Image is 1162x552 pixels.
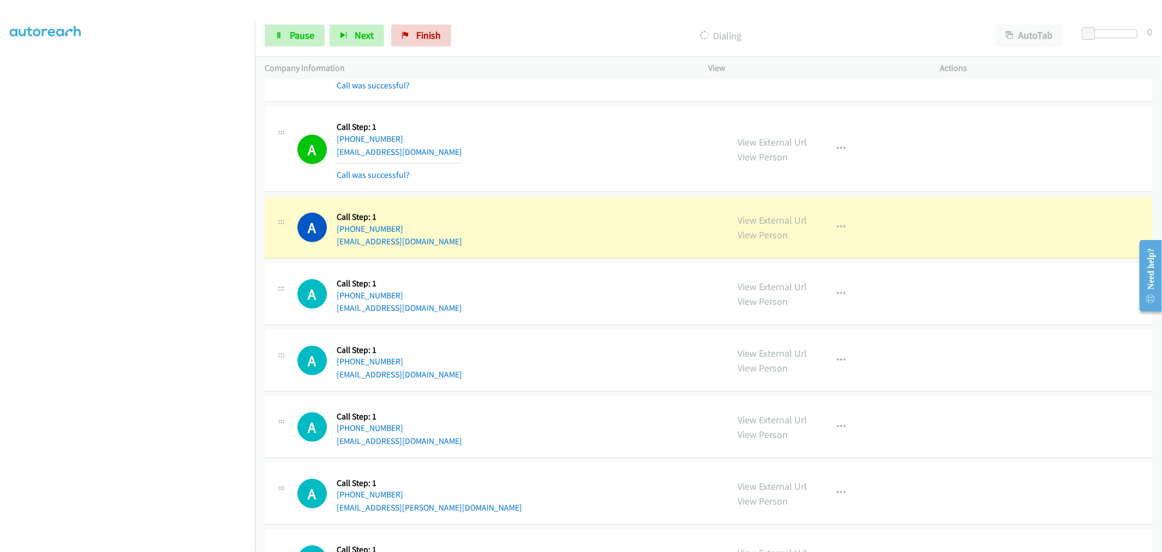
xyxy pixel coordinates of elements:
a: [PHONE_NUMBER] [337,356,403,367]
a: View External Url [738,413,807,426]
h1: A [297,412,327,442]
a: View External Url [738,480,807,493]
a: View Person [738,428,788,441]
button: AutoTab [995,25,1063,46]
a: View Person [738,362,788,374]
div: The call is yet to be attempted [297,346,327,375]
button: Next [330,25,384,46]
a: View Person [738,151,788,163]
h5: Call Step: 1 [337,345,462,356]
p: View [709,62,921,75]
a: View External Url [738,347,807,359]
a: View Person [738,295,788,308]
h1: A [297,346,327,375]
div: Delay between calls (in seconds) [1087,29,1137,38]
h5: Call Step: 1 [337,411,462,422]
a: [EMAIL_ADDRESS][DOMAIN_NAME] [337,303,462,313]
a: Call was successful? [337,80,410,91]
a: [PHONE_NUMBER] [337,489,403,500]
span: Pause [290,29,314,41]
a: Call was successful? [337,170,410,180]
a: View External Url [738,214,807,226]
a: View Person [738,495,788,507]
p: Dialing [466,28,976,43]
a: View External Url [738,136,807,148]
div: The call is yet to be attempted [297,412,327,442]
a: [PHONE_NUMBER] [337,134,403,144]
a: [PHONE_NUMBER] [337,290,403,301]
p: Company Information [265,62,689,75]
a: [EMAIL_ADDRESS][PERSON_NAME][DOMAIN_NAME] [337,502,522,513]
a: [PHONE_NUMBER] [337,224,403,234]
span: Finish [416,29,441,41]
a: [PHONE_NUMBER] [337,423,403,433]
h5: Call Step: 1 [337,478,522,489]
a: [EMAIL_ADDRESS][DOMAIN_NAME] [337,436,462,446]
p: Actions [940,62,1152,75]
a: View Person [738,229,788,241]
iframe: Resource Center [1131,232,1162,319]
h1: A [297,279,327,309]
div: 0 [1147,25,1152,39]
h5: Call Step: 1 [337,278,462,289]
div: The call is yet to be attempted [297,479,327,508]
a: [EMAIL_ADDRESS][DOMAIN_NAME] [337,236,462,247]
a: Finish [391,25,451,46]
h1: A [297,135,327,164]
h1: A [297,213,327,242]
h1: A [297,479,327,508]
iframe: To enrich screen reader interactions, please activate Accessibility in Grammarly extension settings [10,32,255,550]
h5: Call Step: 1 [337,122,462,133]
a: [EMAIL_ADDRESS][DOMAIN_NAME] [337,147,462,157]
a: [EMAIL_ADDRESS][DOMAIN_NAME] [337,369,462,380]
h5: Call Step: 1 [337,212,462,223]
a: Pause [265,25,325,46]
a: View External Url [738,280,807,293]
span: Next [355,29,374,41]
